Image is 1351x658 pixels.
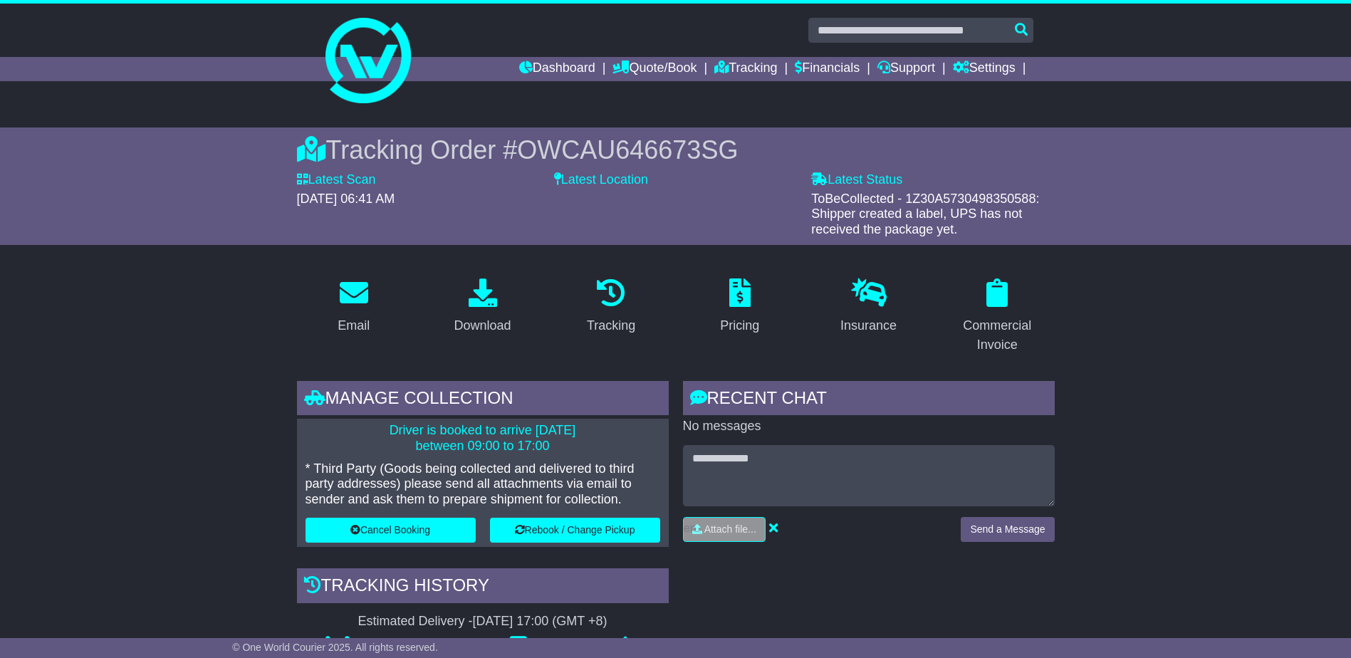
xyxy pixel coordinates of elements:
label: Latest Scan [297,172,376,188]
a: Email [328,273,379,340]
p: No messages [683,419,1055,434]
a: Tracking [714,57,777,81]
div: Insurance [840,316,897,335]
div: Download [454,316,511,335]
a: Insurance [831,273,906,340]
a: Support [877,57,935,81]
a: Tracking [578,273,645,340]
div: Tracking history [297,568,669,607]
div: Email [338,316,370,335]
span: © One World Courier 2025. All rights reserved. [232,642,438,653]
button: Cancel Booking [306,518,476,543]
label: Latest Location [554,172,648,188]
a: Pricing [711,273,768,340]
a: Dashboard [519,57,595,81]
button: Rebook / Change Pickup [490,518,660,543]
div: Pricing [720,316,759,335]
div: [DATE] 17:00 (GMT +8) [473,614,607,630]
span: ToBeCollected - 1Z30A5730498350588: Shipper created a label, UPS has not received the package yet. [811,192,1039,236]
div: Commercial Invoice [949,316,1045,355]
div: RECENT CHAT [683,381,1055,419]
p: Driver is booked to arrive [DATE] between 09:00 to 17:00 [306,423,660,454]
span: OWCAU646673SG [517,135,738,164]
a: Commercial Invoice [940,273,1055,360]
p: * Third Party (Goods being collected and delivered to third party addresses) please send all atta... [306,461,660,508]
label: Latest Status [811,172,902,188]
span: [DATE] 06:41 AM [297,192,395,206]
div: Tracking Order # [297,135,1055,165]
div: Estimated Delivery - [297,614,669,630]
a: Financials [795,57,860,81]
a: Quote/Book [612,57,697,81]
div: Manage collection [297,381,669,419]
button: Send a Message [961,517,1054,542]
a: Download [444,273,520,340]
div: Tracking [587,316,635,335]
a: Settings [953,57,1016,81]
